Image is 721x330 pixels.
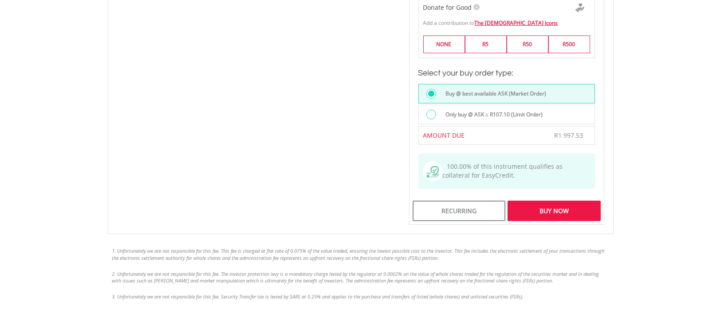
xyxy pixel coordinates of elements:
label: R5 [465,36,507,53]
div: Recurring [413,201,505,221]
span: Donate for Good [423,3,472,12]
span: AMOUNT DUE [423,131,465,139]
h3: Select your buy order type: [418,67,595,80]
div: R1 997.53 [554,131,583,140]
li: 3. Unfortunately we are not responsible for this fee. Security Transfer tax is levied by SARS at ... [112,293,609,300]
label: Buy @ best available ASK (Market Order) [440,89,546,99]
label: Only buy @ ASK ≤ R107.10 (Limit Order) [440,110,543,119]
img: collateral-qualifying-green.svg [427,166,439,178]
div: Add a contribution to [419,15,595,27]
span: 100.00% of this instrument qualifies as collateral for EasyCredit. [443,162,563,179]
a: The [DEMOGRAPHIC_DATA] Icons [475,19,558,27]
label: R500 [548,36,590,53]
div: Buy Now [508,201,600,221]
label: R50 [507,36,548,53]
img: Donte For Good [575,4,584,12]
li: 1. Unfortunately we are not responsible for this fee. This fee is charged at flat rate of 0.075% ... [112,247,609,261]
label: NONE [423,36,465,53]
li: 2. Unfortunately we are not responsible for this fee. The investor protection levy is a mandatory... [112,270,609,284]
